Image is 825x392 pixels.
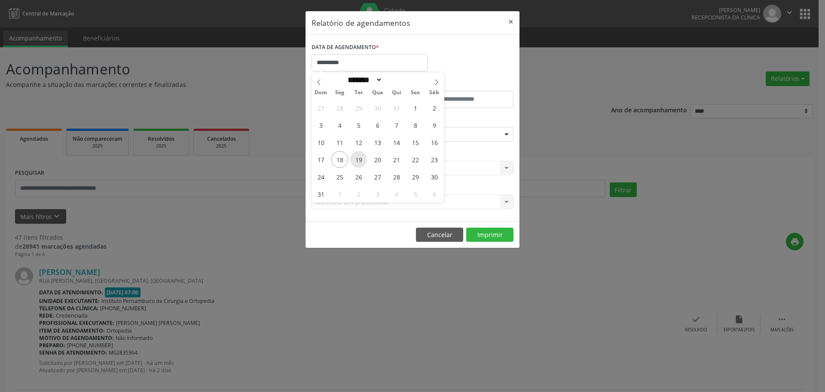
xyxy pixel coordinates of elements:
[369,99,386,116] span: Julho 30, 2025
[350,151,367,168] span: Agosto 19, 2025
[426,99,443,116] span: Agosto 2, 2025
[312,90,330,96] span: Dom
[369,117,386,133] span: Agosto 6, 2025
[388,99,405,116] span: Julho 31, 2025
[312,134,329,151] span: Agosto 10, 2025
[388,134,405,151] span: Agosto 14, 2025
[407,151,424,168] span: Agosto 22, 2025
[426,117,443,133] span: Agosto 9, 2025
[312,168,329,185] span: Agosto 24, 2025
[312,185,329,202] span: Agosto 31, 2025
[407,117,424,133] span: Agosto 8, 2025
[331,168,348,185] span: Agosto 25, 2025
[345,75,382,84] select: Month
[426,134,443,151] span: Agosto 16, 2025
[388,168,405,185] span: Agosto 28, 2025
[406,90,425,96] span: Sex
[382,75,411,84] input: Year
[350,185,367,202] span: Setembro 2, 2025
[349,90,368,96] span: Ter
[426,168,443,185] span: Agosto 30, 2025
[407,168,424,185] span: Agosto 29, 2025
[312,117,329,133] span: Agosto 3, 2025
[388,185,405,202] span: Setembro 4, 2025
[369,168,386,185] span: Agosto 27, 2025
[407,185,424,202] span: Setembro 5, 2025
[502,11,519,32] button: Close
[369,151,386,168] span: Agosto 20, 2025
[387,90,406,96] span: Qui
[369,185,386,202] span: Setembro 3, 2025
[312,99,329,116] span: Julho 27, 2025
[425,90,444,96] span: Sáb
[369,134,386,151] span: Agosto 13, 2025
[388,117,405,133] span: Agosto 7, 2025
[350,134,367,151] span: Agosto 12, 2025
[312,41,379,54] label: DATA DE AGENDAMENTO
[331,151,348,168] span: Agosto 18, 2025
[466,228,513,242] button: Imprimir
[350,117,367,133] span: Agosto 5, 2025
[368,90,387,96] span: Qua
[426,151,443,168] span: Agosto 23, 2025
[312,17,410,28] h5: Relatório de agendamentos
[415,77,513,91] label: ATÉ
[350,168,367,185] span: Agosto 26, 2025
[416,228,463,242] button: Cancelar
[330,90,349,96] span: Seg
[350,99,367,116] span: Julho 29, 2025
[426,185,443,202] span: Setembro 6, 2025
[331,117,348,133] span: Agosto 4, 2025
[331,134,348,151] span: Agosto 11, 2025
[388,151,405,168] span: Agosto 21, 2025
[407,134,424,151] span: Agosto 15, 2025
[331,99,348,116] span: Julho 28, 2025
[331,185,348,202] span: Setembro 1, 2025
[407,99,424,116] span: Agosto 1, 2025
[312,151,329,168] span: Agosto 17, 2025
